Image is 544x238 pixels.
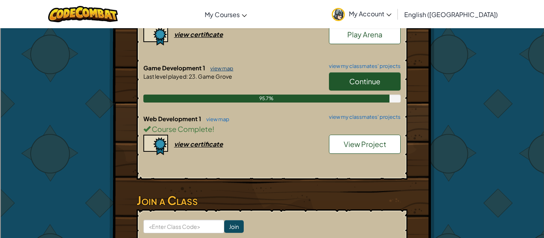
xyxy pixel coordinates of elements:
div: Sort New > Old [3,10,541,17]
div: Delete [3,25,541,32]
a: My Account [328,2,395,27]
a: English ([GEOGRAPHIC_DATA]) [400,4,502,25]
div: Move To ... [3,17,541,25]
div: Sign out [3,39,541,46]
span: English ([GEOGRAPHIC_DATA]) [404,10,498,19]
div: Sort A > Z [3,3,541,10]
img: CodeCombat logo [48,6,118,22]
img: avatar [332,8,345,21]
div: Move To ... [3,53,541,60]
div: Options [3,32,541,39]
span: My Courses [205,10,240,19]
div: Rename [3,46,541,53]
span: My Account [349,10,391,18]
a: My Courses [201,4,251,25]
